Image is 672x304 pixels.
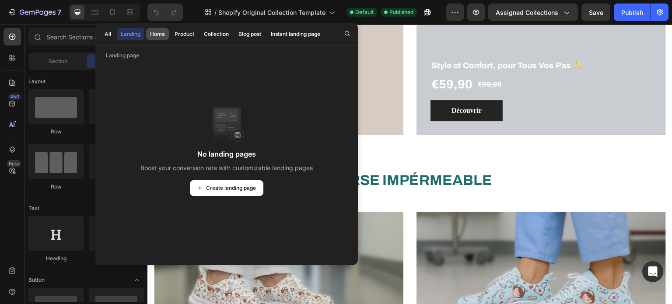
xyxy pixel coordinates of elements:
p: Landing page [95,51,358,60]
iframe: Design area [147,24,672,304]
span: Layout [28,77,45,85]
div: Heading [28,255,84,262]
button: Blog post [234,28,265,40]
div: Home [150,30,165,38]
span: Save [589,9,603,16]
h1: Style et Confort, pour Tous Vos Pas ✨ [283,35,504,48]
div: €59,90 [283,51,326,69]
button: Create landing page [190,180,263,196]
div: Product [175,30,194,38]
div: Text Block [89,255,144,262]
button: 7 [3,3,65,21]
button: Product [171,28,198,40]
div: Instant landing page [271,30,320,38]
button: Publish [614,3,651,21]
div: Blog post [238,30,261,38]
button: All [101,28,115,40]
div: Découvrir [304,81,334,91]
div: Publish [621,8,643,17]
div: Row [28,183,84,191]
div: Open Intercom Messenger [642,261,663,282]
strong: É [262,148,272,164]
div: Landing [121,30,140,38]
div: Collection [204,30,229,38]
span: Shopify Original Collection Template [218,8,325,17]
button: Home [146,28,169,40]
span: Create landing page [206,184,256,192]
button: Collection [200,28,233,40]
h2: NURSE IMP RMEABLE [7,146,518,166]
span: Toggle open [130,273,144,287]
button: Assigned Collections [488,3,578,21]
div: Row [89,183,144,191]
div: Beta [7,160,21,167]
span: Published [389,8,413,16]
div: Row [89,128,144,136]
span: Default [355,8,374,16]
span: Section [49,57,67,65]
span: Boost your conversion rate with customizable landing pages [140,163,313,173]
button: Découvrir [283,76,355,97]
button: Instant landing page [267,28,324,40]
span: No landing pages [197,149,256,159]
button: Save [581,3,610,21]
button: Landing [117,28,144,40]
p: 7 [57,7,61,17]
span: / [214,8,217,17]
div: All [105,30,111,38]
div: €99,90 [329,54,355,66]
div: Undo/Redo [147,3,183,21]
div: Row [28,128,84,136]
span: Text [28,204,39,212]
div: 450 [8,93,21,100]
span: Button [28,276,45,284]
span: Assigned Collections [496,8,558,17]
input: Search Sections & Elements [28,28,144,45]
